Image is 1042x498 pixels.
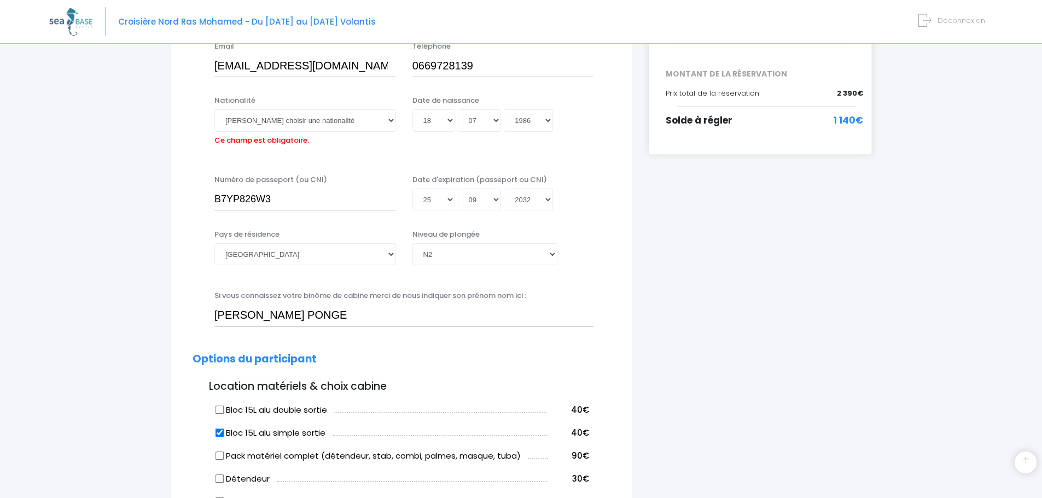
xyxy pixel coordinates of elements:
span: Déconnexion [938,15,985,26]
h3: Location matériels & choix cabine [193,380,610,393]
span: 30€ [572,473,589,484]
span: 1 140€ [834,114,863,128]
label: Date d'expiration (passeport ou CNI) [412,174,547,185]
label: Téléphone [412,41,451,52]
span: Prix total de la réservation [666,88,759,98]
label: Bloc 15L alu double sortie [216,404,327,417]
label: Niveau de plongée [412,229,480,240]
label: Nationalité [214,95,255,106]
span: 40€ [571,427,589,438]
input: Détendeur [216,474,224,483]
input: Bloc 15L alu double sortie [216,405,224,414]
input: Pack matériel complet (détendeur, stab, combi, palmes, masque, tuba) [216,451,224,460]
label: Date de naissance [412,95,479,106]
label: Email [214,41,234,52]
label: Numéro de passeport (ou CNI) [214,174,327,185]
label: Si vous connaissez votre binôme de cabine merci de nous indiquer son prénom nom ici : [214,290,526,301]
span: MONTANT DE LA RÉSERVATION [657,68,863,80]
label: Pays de résidence [214,229,280,240]
span: Solde à régler [666,114,732,127]
label: Bloc 15L alu simple sortie [216,427,325,440]
h2: Options du participant [193,353,610,366]
span: Croisière Nord Ras Mohamed - Du [DATE] au [DATE] Volantis [118,16,376,27]
input: Bloc 15L alu simple sortie [216,428,224,437]
label: Ce champ est obligatoire. [214,132,309,146]
label: Pack matériel complet (détendeur, stab, combi, palmes, masque, tuba) [216,450,521,462]
span: 90€ [572,450,589,461]
label: Détendeur [216,473,270,485]
span: 2 390€ [837,88,863,99]
span: 40€ [571,404,589,415]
